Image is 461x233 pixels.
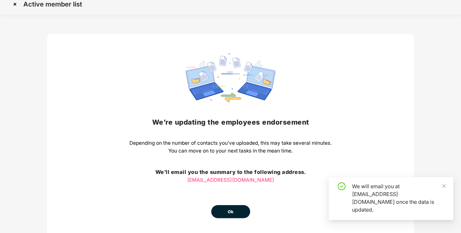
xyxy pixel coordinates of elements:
[23,0,82,8] p: Active member list
[352,182,445,214] div: We will email you at [EMAIL_ADDRESS][DOMAIN_NAME] once the data is updated.
[129,147,332,155] p: You can move on to your next tasks in the mean time.
[129,139,332,147] p: Depending on the number of contacts you’ve uploaded, this may take several minutes.
[211,205,250,218] button: Ok
[338,182,346,190] span: check-circle
[129,168,332,177] h3: We’ll email you the summary to the following address.
[186,53,275,102] img: svg+xml;base64,PHN2ZyBpZD0iRGF0YV9zeW5jaW5nIiB4bWxucz0iaHR0cDovL3d3dy53My5vcmcvMjAwMC9zdmciIHdpZH...
[228,209,234,215] span: Ok
[129,176,332,184] p: [EMAIL_ADDRESS][DOMAIN_NAME]
[129,117,332,128] h2: We’re updating the employees endorsement
[442,184,446,188] span: close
